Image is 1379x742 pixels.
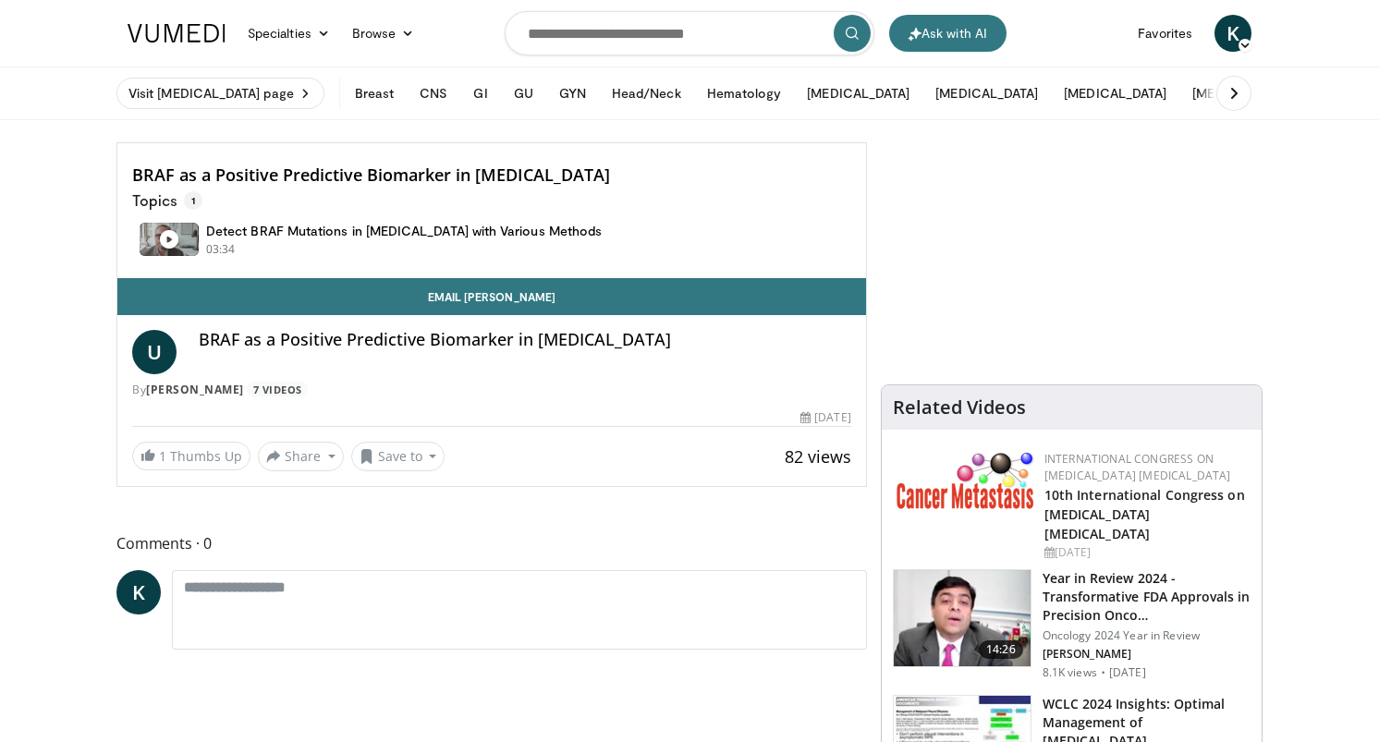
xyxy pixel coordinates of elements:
[1043,628,1251,643] p: Oncology 2024 Year in Review
[800,409,850,426] div: [DATE]
[505,11,874,55] input: Search topics, interventions
[893,396,1026,419] h4: Related Videos
[979,640,1023,659] span: 14:26
[696,75,793,112] button: Hematology
[184,191,202,210] span: 1
[132,442,250,470] a: 1 Thumbs Up
[1214,15,1251,52] a: K
[1127,15,1203,52] a: Favorites
[341,15,426,52] a: Browse
[548,75,597,112] button: GYN
[409,75,458,112] button: CNS
[1043,665,1097,680] p: 8.1K views
[117,278,866,315] a: Email [PERSON_NAME]
[258,442,344,471] button: Share
[344,75,405,112] button: Breast
[159,447,166,465] span: 1
[132,191,202,210] p: Topics
[237,15,341,52] a: Specialties
[924,75,1049,112] button: [MEDICAL_DATA]
[132,330,177,374] a: U
[351,442,445,471] button: Save to
[1181,75,1306,112] button: [MEDICAL_DATA]
[785,445,851,468] span: 82 views
[1053,75,1178,112] button: [MEDICAL_DATA]
[1044,544,1247,561] div: [DATE]
[116,570,161,614] a: K
[503,75,544,112] button: GU
[1101,665,1105,680] div: ·
[199,330,851,350] h4: BRAF as a Positive Predictive Biomarker in [MEDICAL_DATA]
[1109,665,1146,680] p: [DATE]
[1044,486,1245,542] a: 10th International Congress on [MEDICAL_DATA] [MEDICAL_DATA]
[796,75,921,112] button: [MEDICAL_DATA]
[132,165,851,186] h4: BRAF as a Positive Predictive Biomarker in [MEDICAL_DATA]
[462,75,498,112] button: GI
[933,142,1210,373] iframe: Advertisement
[146,382,244,397] a: [PERSON_NAME]
[116,78,324,109] a: Visit [MEDICAL_DATA] page
[132,382,851,398] div: By
[893,569,1251,680] a: 14:26 Year in Review 2024 - Transformative FDA Approvals in Precision Onco… Oncology 2024 Year in...
[897,451,1035,509] img: 6ff8bc22-9509-4454-a4f8-ac79dd3b8976.png.150x105_q85_autocrop_double_scale_upscale_version-0.2.png
[116,531,867,555] span: Comments 0
[247,382,308,397] a: 7 Videos
[206,223,602,239] h4: Detect BRAF Mutations in [MEDICAL_DATA] with Various Methods
[889,15,1007,52] button: Ask with AI
[1044,451,1231,483] a: International Congress on [MEDICAL_DATA] [MEDICAL_DATA]
[1043,647,1251,662] p: [PERSON_NAME]
[206,241,236,258] p: 03:34
[601,75,692,112] button: Head/Neck
[894,570,1031,666] img: 22cacae0-80e8-46c7-b946-25cff5e656fa.150x105_q85_crop-smart_upscale.jpg
[128,24,226,43] img: VuMedi Logo
[1043,569,1251,625] h3: Year in Review 2024 - Transformative FDA Approvals in Precision Onco…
